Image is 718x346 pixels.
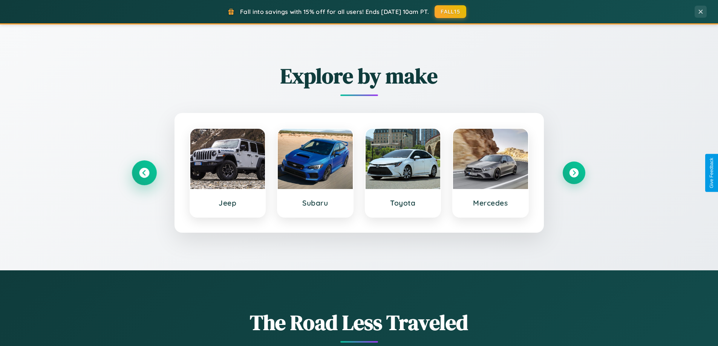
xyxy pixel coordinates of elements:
h3: Mercedes [461,198,521,207]
span: Fall into savings with 15% off for all users! Ends [DATE] 10am PT. [240,8,429,15]
h3: Subaru [285,198,345,207]
h3: Toyota [373,198,433,207]
h1: The Road Less Traveled [133,308,585,337]
div: Give Feedback [709,158,714,188]
h2: Explore by make [133,61,585,90]
button: FALL15 [435,5,466,18]
h3: Jeep [198,198,258,207]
